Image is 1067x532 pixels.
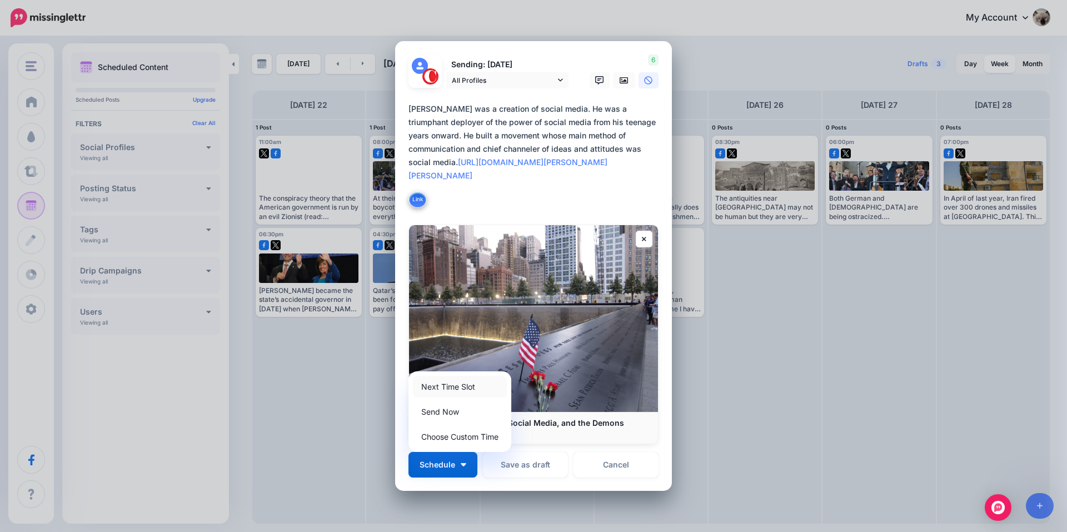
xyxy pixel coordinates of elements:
a: Send Now [413,401,507,422]
div: Open Intercom Messenger [985,494,1011,521]
p: [DOMAIN_NAME] [420,428,647,438]
a: Choose Custom Time [413,426,507,448]
span: Schedule [420,461,455,469]
b: 9/11, [PERSON_NAME], Social Media, and the Demons [420,418,624,427]
img: arrow-down-white.png [461,463,466,466]
button: Schedule [408,452,477,478]
div: [PERSON_NAME] was a creation of social media. He was a triumphant deployer of the power of social... [408,102,664,182]
a: All Profiles [446,72,569,88]
p: Sending: [DATE] [446,58,569,71]
span: All Profiles [452,74,555,86]
button: Link [408,191,427,208]
a: Cancel [574,452,659,478]
img: user_default_image.png [412,58,428,74]
button: Save as draft [483,452,568,478]
a: Next Time Slot [413,376,507,397]
span: 6 [648,54,659,66]
img: 291864331_468958885230530_187971914351797662_n-bsa127305.png [422,68,438,84]
img: 9/11, Charlie Kirk, Social Media, and the Demons [409,225,658,412]
div: Schedule [408,371,511,452]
